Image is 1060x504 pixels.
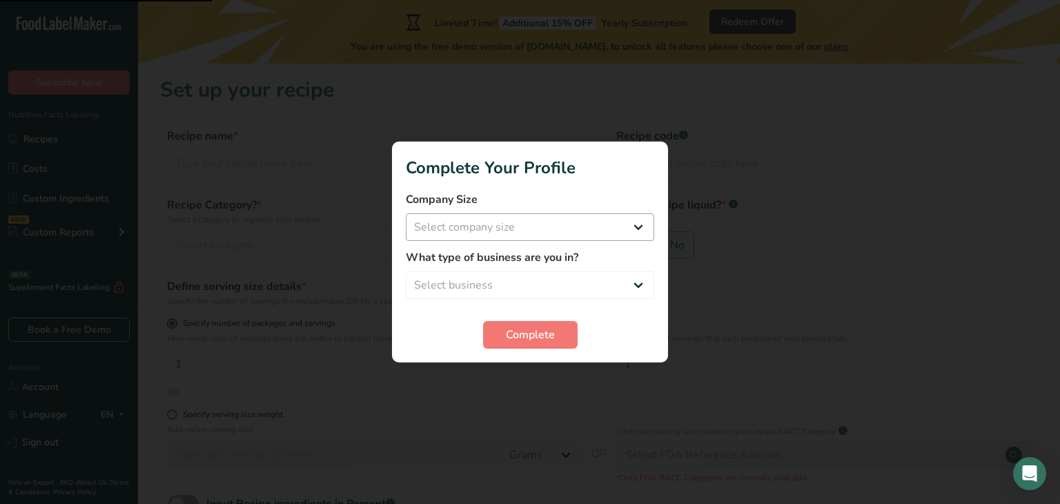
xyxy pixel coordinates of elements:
button: Complete [483,321,578,349]
label: What type of business are you in? [406,249,654,266]
h1: Complete Your Profile [406,155,654,180]
div: Open Intercom Messenger [1013,457,1046,490]
span: Complete [506,327,555,343]
label: Company Size [406,191,654,208]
